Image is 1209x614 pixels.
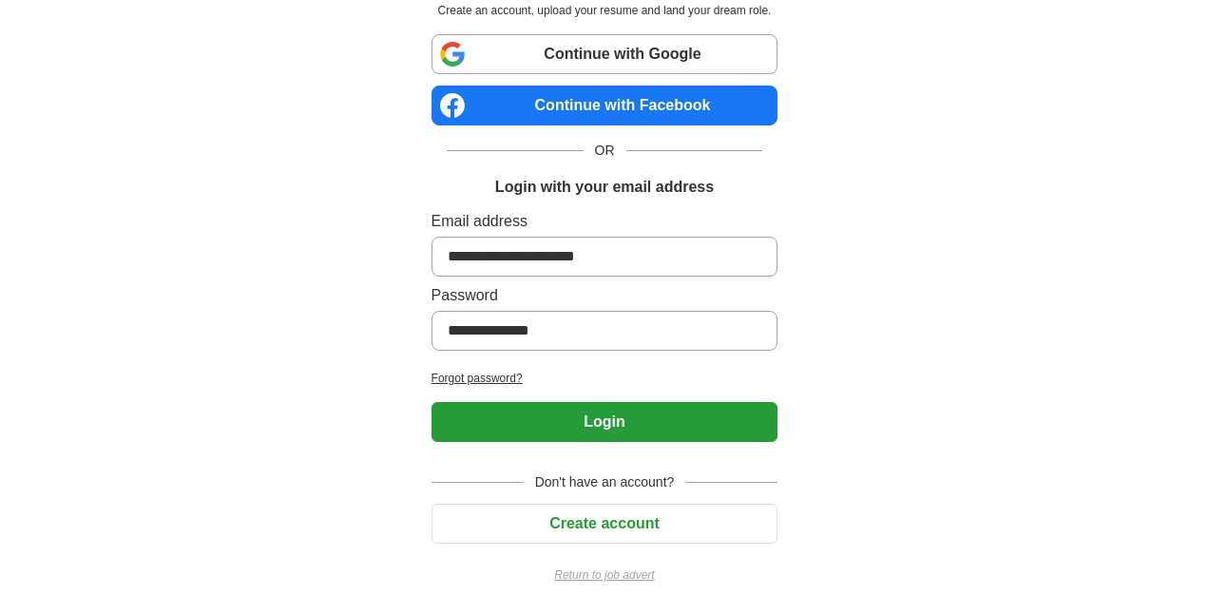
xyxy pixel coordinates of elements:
span: OR [584,141,626,161]
label: Email address [432,210,778,233]
a: Continue with Facebook [432,86,778,125]
label: Password [432,284,778,307]
span: Don't have an account? [524,472,686,492]
p: Create an account, upload your resume and land your dream role. [435,2,775,19]
h1: Login with your email address [495,176,714,199]
button: Login [432,402,778,442]
a: Forgot password? [432,370,778,387]
button: Create account [432,504,778,544]
a: Create account [432,515,778,531]
a: Continue with Google [432,34,778,74]
a: Return to job advert [432,566,778,584]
